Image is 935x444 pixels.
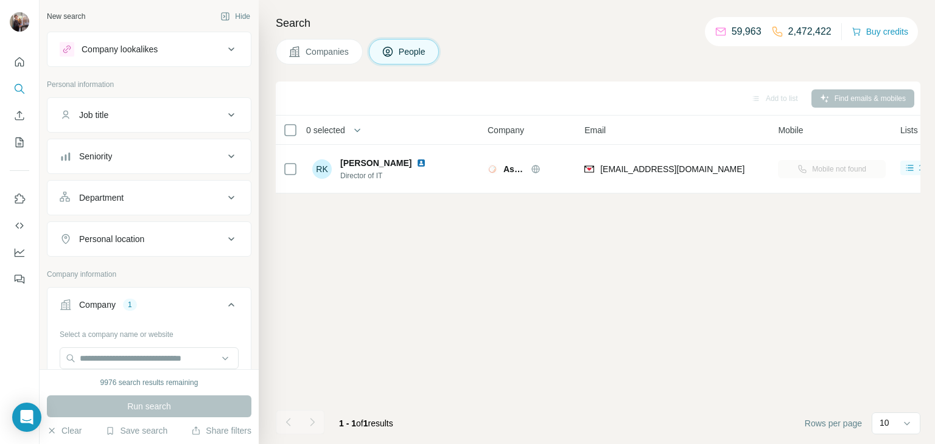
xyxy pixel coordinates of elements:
[363,418,368,428] span: 1
[10,188,29,210] button: Use Surfe on LinkedIn
[47,290,251,324] button: Company1
[47,183,251,212] button: Department
[399,46,427,58] span: People
[805,417,862,429] span: Rows per page
[123,299,137,310] div: 1
[10,268,29,290] button: Feedback
[600,164,744,174] span: [EMAIL_ADDRESS][DOMAIN_NAME]
[10,131,29,153] button: My lists
[276,15,920,32] h4: Search
[306,46,350,58] span: Companies
[503,163,525,175] span: Aspiricx
[339,418,393,428] span: results
[10,78,29,100] button: Search
[340,170,441,181] span: Director of IT
[880,417,889,429] p: 10
[306,124,345,136] span: 0 selected
[900,124,918,136] span: Lists
[788,24,832,39] p: 2,472,422
[488,164,497,174] img: Logo of Aspiricx
[47,142,251,171] button: Seniority
[47,224,251,254] button: Personal location
[10,215,29,237] button: Use Surfe API
[47,35,251,64] button: Company lookalikes
[919,162,934,173] span: 1 list
[79,192,124,204] div: Department
[416,158,426,168] img: LinkedIn logo
[100,377,198,388] div: 9976 search results remaining
[79,150,112,162] div: Seniority
[10,105,29,127] button: Enrich CSV
[79,109,108,121] div: Job title
[584,124,606,136] span: Email
[82,43,158,55] div: Company lookalikes
[212,7,259,26] button: Hide
[340,157,411,169] span: [PERSON_NAME]
[778,124,803,136] span: Mobile
[584,163,594,175] img: provider findymail logo
[852,23,908,40] button: Buy credits
[488,124,524,136] span: Company
[60,324,239,340] div: Select a company name or website
[47,269,251,280] p: Company information
[339,418,356,428] span: 1 - 1
[732,24,762,39] p: 59,963
[47,79,251,90] p: Personal information
[47,100,251,130] button: Job title
[47,11,85,22] div: New search
[10,12,29,32] img: Avatar
[105,425,167,437] button: Save search
[312,159,332,179] div: RK
[12,403,41,432] div: Open Intercom Messenger
[356,418,363,428] span: of
[10,51,29,73] button: Quick start
[47,425,82,437] button: Clear
[79,233,144,245] div: Personal location
[10,241,29,263] button: Dashboard
[79,299,116,311] div: Company
[191,425,251,437] button: Share filters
